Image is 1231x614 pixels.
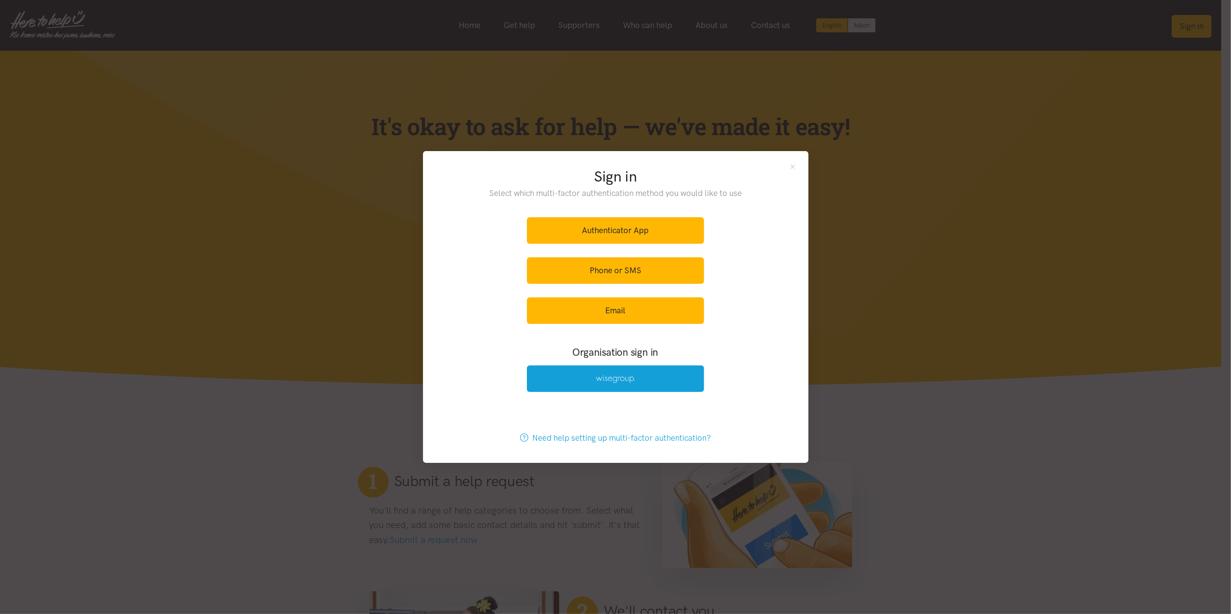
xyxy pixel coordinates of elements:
p: Select which multi-factor authentication method you would like to use [469,187,762,200]
a: Need help setting up multi-factor authentication? [510,425,721,451]
a: Email [527,297,704,324]
a: Phone or SMS [527,257,704,284]
h2: Sign in [469,167,762,187]
button: Close [789,163,797,171]
h3: Organisation sign in [501,345,731,359]
img: Wise Group [596,375,636,383]
a: Authenticator App [527,217,704,244]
